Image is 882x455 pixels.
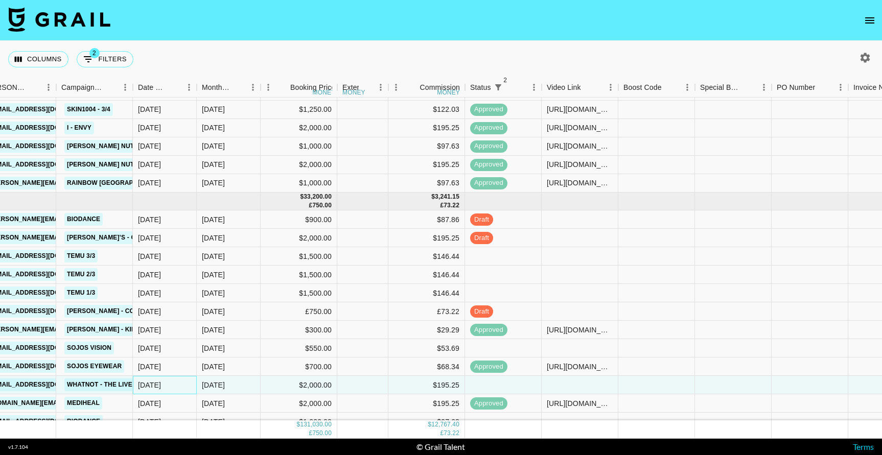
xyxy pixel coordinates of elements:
div: $1,500.00 [261,266,337,284]
button: Sort [231,80,245,94]
div: Campaign (Type) [56,78,133,98]
a: TEMU 3/3 [64,250,98,262]
span: 2 [89,48,100,58]
button: Show filters [77,51,133,67]
button: Menu [388,80,404,95]
div: $195.25 [388,394,465,413]
div: £ [440,429,444,438]
a: Whatnot - The Live Shopping Marketplace [64,378,219,391]
div: $1,000.00 [261,137,337,156]
div: $122.03 [388,101,465,119]
button: Menu [118,80,133,95]
button: Sort [27,80,41,94]
div: https://www.tiktok.com/@yo_its_gswag/video/7547382517842595085 [547,104,613,114]
button: Sort [167,80,181,94]
div: $68.34 [388,357,465,376]
div: v 1.7.104 [8,444,28,450]
div: Commission [420,78,460,98]
div: Oct '25 [202,362,225,372]
a: i - ENVY [64,122,94,134]
div: 33,200.00 [304,193,332,201]
button: Menu [526,80,542,95]
div: $53.69 [388,339,465,357]
div: $2,000.00 [261,156,337,174]
div: Sep '25 [202,178,225,188]
div: 9/24/2025 [138,380,161,390]
button: Menu [680,80,695,95]
div: https://www.tiktok.com/@courtneyebelingwood/video/7550669305264770335 [547,141,613,151]
div: $700.00 [261,357,337,376]
a: Biodance [64,415,103,428]
div: 10/6/2025 [138,306,161,317]
button: Show filters [491,80,505,94]
div: https://www.tiktok.com/@courtneyahoward/video/7557543875154382110 [547,398,613,409]
div: Boost Code [623,78,662,98]
div: $1,500.00 [261,247,337,266]
div: money [437,89,460,95]
div: 7/24/2025 [138,104,161,114]
button: Sort [662,80,676,94]
span: approved [470,325,507,335]
button: Menu [373,80,388,95]
span: approved [470,362,507,372]
div: Oct '25 [202,343,225,353]
div: £750.00 [261,302,337,321]
button: Sort [581,80,595,94]
div: $2,000.00 [261,394,337,413]
a: Biodance [64,213,103,226]
div: $2,000.00 [261,119,337,137]
div: 9/11/2025 [138,398,161,409]
span: approved [470,123,507,133]
div: $87.86 [388,210,465,229]
div: Date Created [138,78,167,98]
div: $195.25 [388,376,465,394]
div: Boost Code [618,78,695,98]
span: draft [470,215,493,225]
button: Menu [603,80,618,95]
div: $1,000.00 [261,413,337,431]
div: $2,000.00 [261,229,337,247]
div: $1,000.00 [261,174,337,193]
div: Oct '25 [202,417,225,427]
div: 10/3/2025 [138,325,161,335]
span: approved [470,399,507,409]
div: Oct '25 [202,214,225,225]
div: PO Number [777,78,815,98]
div: $146.44 [388,266,465,284]
button: Menu [41,80,56,95]
button: open drawer [860,10,880,31]
span: approved [470,141,507,151]
div: 750.00 [312,429,332,438]
span: draft [470,307,493,317]
div: £ [309,429,313,438]
div: https://www.tiktok.com/@thepalcave/video/7555938777835916575 [547,178,613,188]
a: [PERSON_NAME] Nutrition [64,158,158,171]
div: Sep '25 [202,104,225,114]
div: Sep '25 [202,159,225,170]
div: 8/21/2025 [138,159,161,170]
div: 9/15/2025 [138,270,161,280]
span: 2 [500,75,510,85]
div: $195.25 [388,119,465,137]
span: approved [470,178,507,188]
button: Menu [261,80,276,95]
div: 12,767.40 [431,421,459,429]
button: Menu [181,80,197,95]
div: $29.29 [388,321,465,339]
div: Campaign (Type) [61,78,103,98]
div: $ [300,193,304,201]
div: PO Number [772,78,848,98]
a: Sojos Vision [64,342,114,354]
button: Sort [359,80,373,94]
div: $550.00 [261,339,337,357]
div: Month Due [202,78,231,98]
div: Special Booking Type [695,78,772,98]
div: 9/25/2025 [138,178,161,188]
div: 7/30/2025 [138,123,161,133]
div: Month Due [197,78,261,98]
div: https://www.tiktok.com/@josh_legrove/video/7546349468258454806 [547,159,613,170]
a: [PERSON_NAME] - Cold [64,305,145,318]
button: Sort [103,80,118,94]
a: [PERSON_NAME] Nutrition [64,140,158,153]
div: https://www.tiktok.com/@therealcassb/video/7558547927396846862 [547,325,613,335]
